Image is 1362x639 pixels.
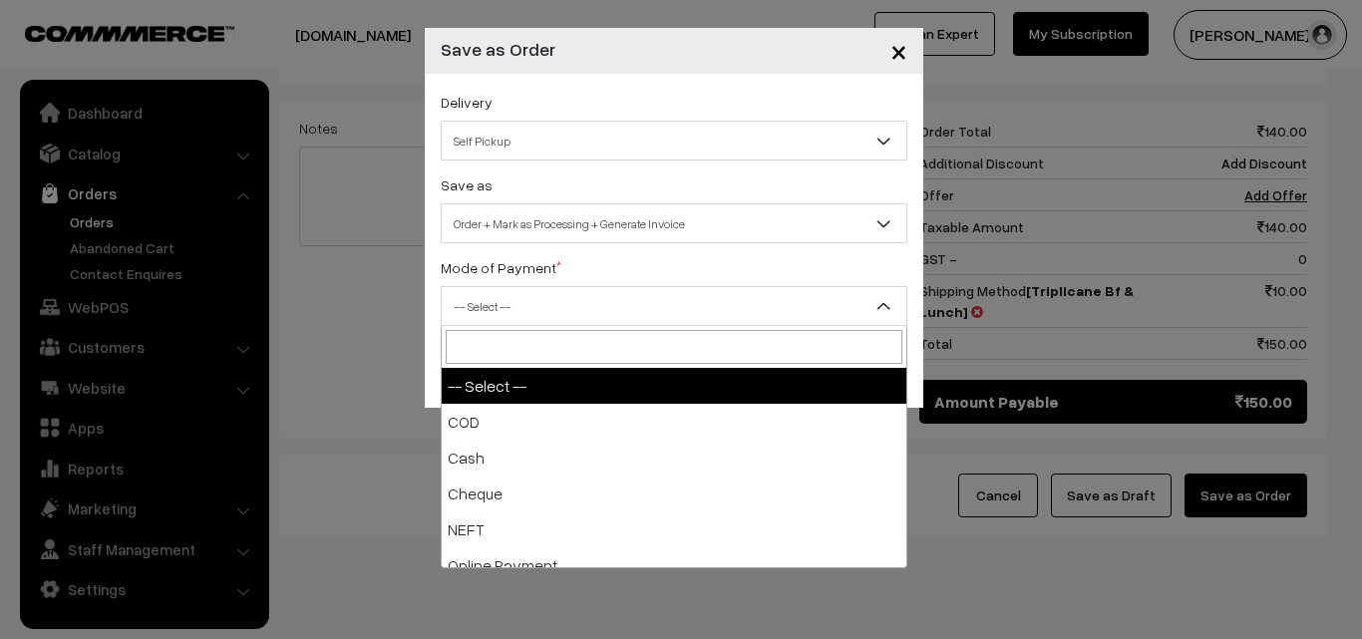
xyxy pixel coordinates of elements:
span: × [890,32,907,69]
span: -- Select -- [441,286,907,326]
label: Mode of Payment [441,257,561,278]
label: Delivery [441,92,493,113]
li: Cash [442,440,906,476]
button: Close [874,20,923,82]
span: -- Select -- [442,289,906,324]
li: Online Payment [442,547,906,583]
li: -- Select -- [442,368,906,404]
h4: Save as Order [441,36,555,63]
li: NEFT [442,511,906,547]
span: Self Pickup [441,121,907,160]
label: Save as [441,174,493,195]
li: Cheque [442,476,906,511]
span: Self Pickup [442,124,906,159]
span: Order + Mark as Processing + Generate Invoice [442,206,906,241]
span: Order + Mark as Processing + Generate Invoice [441,203,907,243]
li: COD [442,404,906,440]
